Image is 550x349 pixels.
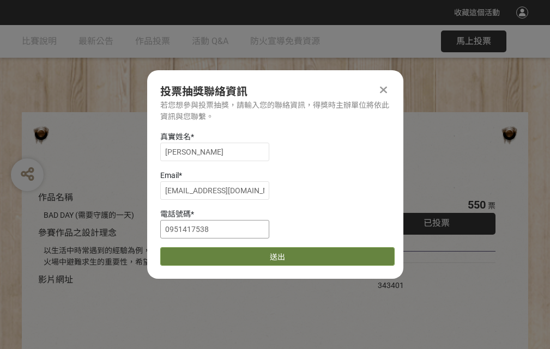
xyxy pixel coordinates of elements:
a: 作品投票 [135,25,170,58]
span: 收藏這個活動 [454,8,500,17]
div: 若您想參與投票抽獎，請輸入您的聯絡資訊，得獎時主辦單位將依此資訊與您聯繫。 [160,100,390,123]
span: 電話號碼 [160,210,191,218]
a: 防火宣導免費資源 [250,25,320,58]
a: 最新公告 [78,25,113,58]
span: 最新公告 [78,36,113,46]
div: BAD DAY (需要守護的一天) [44,210,345,221]
span: 真實姓名 [160,132,191,141]
span: 550 [468,198,486,211]
span: 票 [488,201,495,210]
span: Email [160,171,179,180]
span: 參賽作品之設計理念 [38,228,117,238]
span: 馬上投票 [456,36,491,46]
a: 比賽說明 [22,25,57,58]
span: 防火宣導免費資源 [250,36,320,46]
button: 送出 [160,247,395,266]
div: 以生活中時常遇到的經驗為例，透過對比的方式宣傳住宅用火災警報器、家庭逃生計畫及火場中避難求生的重要性，希望透過趣味的短影音讓更多人認識到更多的防火觀念。 [44,245,345,268]
span: 影片網址 [38,274,73,285]
span: 比賽說明 [22,36,57,46]
span: 作品名稱 [38,192,73,203]
div: 投票抽獎聯絡資訊 [160,83,390,100]
a: 活動 Q&A [192,25,228,58]
button: 馬上投票 [441,30,506,52]
span: 活動 Q&A [192,36,228,46]
span: 已投票 [424,218,450,228]
iframe: Facebook Share [407,268,461,279]
span: 作品投票 [135,36,170,46]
